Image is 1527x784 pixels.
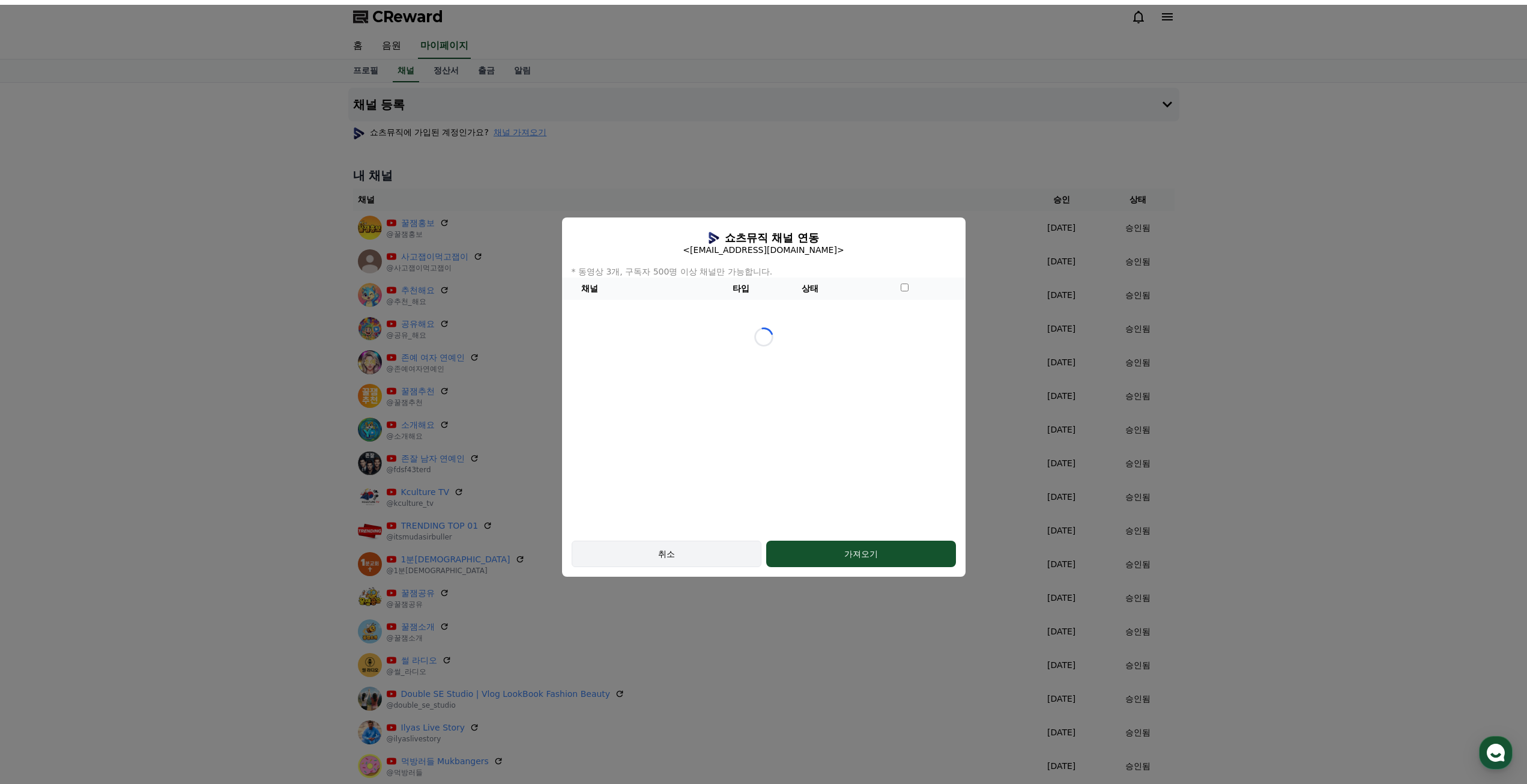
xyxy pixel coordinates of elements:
button: 취소 [572,541,761,567]
p: * 동영상 3개, 구독자 500명 이상 채널만 가능합니다. [562,266,966,278]
th: 타입 [706,278,775,300]
a: 설정 [155,381,231,411]
div: 가져오기 [790,548,932,560]
span: 설정 [186,399,200,409]
a: 홈 [4,381,79,411]
th: 채널 [562,278,707,300]
div: modal [562,217,966,577]
h5: 쇼츠뮤직 채널 연동 [725,232,819,244]
a: 대화 [79,381,155,411]
button: 가져오기 [766,541,956,567]
th: 상태 [775,278,844,300]
p: <[EMAIL_ADDRESS][DOMAIN_NAME]> [673,244,853,256]
img: profile [708,232,720,244]
div: 취소 [589,548,744,560]
span: 대화 [110,400,124,409]
span: 홈 [38,399,45,409]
